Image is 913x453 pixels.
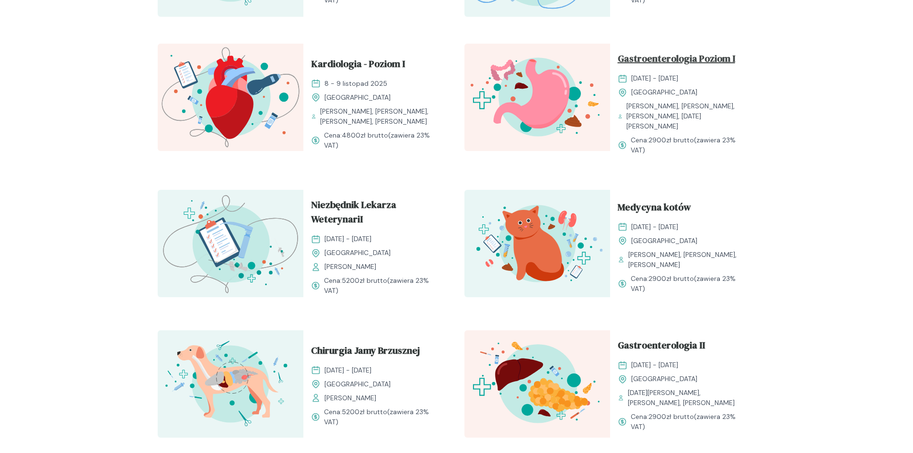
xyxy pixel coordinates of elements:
[618,338,705,356] span: Gastroenterologia II
[342,407,387,416] span: 5200 zł brutto
[320,106,441,127] span: [PERSON_NAME], [PERSON_NAME], [PERSON_NAME], [PERSON_NAME]
[464,44,610,151] img: Zpbdlx5LeNNTxNvT_GastroI_T.svg
[626,101,748,131] span: [PERSON_NAME], [PERSON_NAME], [PERSON_NAME], [DATE][PERSON_NAME]
[311,343,420,361] span: Chirurgia Jamy Brzusznej
[618,51,748,70] a: Gastroenterologia Poziom I
[324,130,441,151] span: Cena: (zawiera 23% VAT)
[342,131,388,139] span: 4800 zł brutto
[311,57,441,75] a: Kardiologia - Poziom I
[324,93,391,103] span: [GEOGRAPHIC_DATA]
[324,248,391,258] span: [GEOGRAPHIC_DATA]
[631,236,697,246] span: [GEOGRAPHIC_DATA]
[618,338,748,356] a: Gastroenterologia II
[158,190,303,297] img: aHe4VUMqNJQqH-M0_ProcMH_T.svg
[324,276,441,296] span: Cena: (zawiera 23% VAT)
[631,412,748,432] span: Cena: (zawiera 23% VAT)
[324,262,376,272] span: [PERSON_NAME]
[631,274,748,294] span: Cena: (zawiera 23% VAT)
[311,197,441,230] a: Niezbędnik Lekarza WeterynariI
[618,51,735,70] span: Gastroenterologia Poziom I
[324,79,387,89] span: 8 - 9 listopad 2025
[324,234,371,244] span: [DATE] - [DATE]
[464,190,610,297] img: aHfQZEMqNJQqH-e8_MedKot_T.svg
[648,274,694,283] span: 2900 zł brutto
[464,330,610,438] img: ZxkxEIF3NbkBX8eR_GastroII_T.svg
[158,330,303,438] img: aHfRokMqNJQqH-fc_ChiruJB_T.svg
[631,135,748,155] span: Cena: (zawiera 23% VAT)
[324,365,371,375] span: [DATE] - [DATE]
[648,412,694,421] span: 2900 zł brutto
[631,374,697,384] span: [GEOGRAPHIC_DATA]
[618,200,748,218] a: Medycyna kotów
[324,407,441,427] span: Cena: (zawiera 23% VAT)
[631,73,678,83] span: [DATE] - [DATE]
[631,87,697,97] span: [GEOGRAPHIC_DATA]
[628,250,748,270] span: [PERSON_NAME], [PERSON_NAME], [PERSON_NAME]
[631,360,678,370] span: [DATE] - [DATE]
[324,393,376,403] span: [PERSON_NAME]
[342,276,387,285] span: 5200 zł brutto
[618,200,691,218] span: Medycyna kotów
[158,44,303,151] img: ZpbGfh5LeNNTxNm4_KardioI_T.svg
[631,222,678,232] span: [DATE] - [DATE]
[648,136,694,144] span: 2900 zł brutto
[311,57,405,75] span: Kardiologia - Poziom I
[324,379,391,389] span: [GEOGRAPHIC_DATA]
[628,388,748,408] span: [DATE][PERSON_NAME], [PERSON_NAME], [PERSON_NAME]
[311,343,441,361] a: Chirurgia Jamy Brzusznej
